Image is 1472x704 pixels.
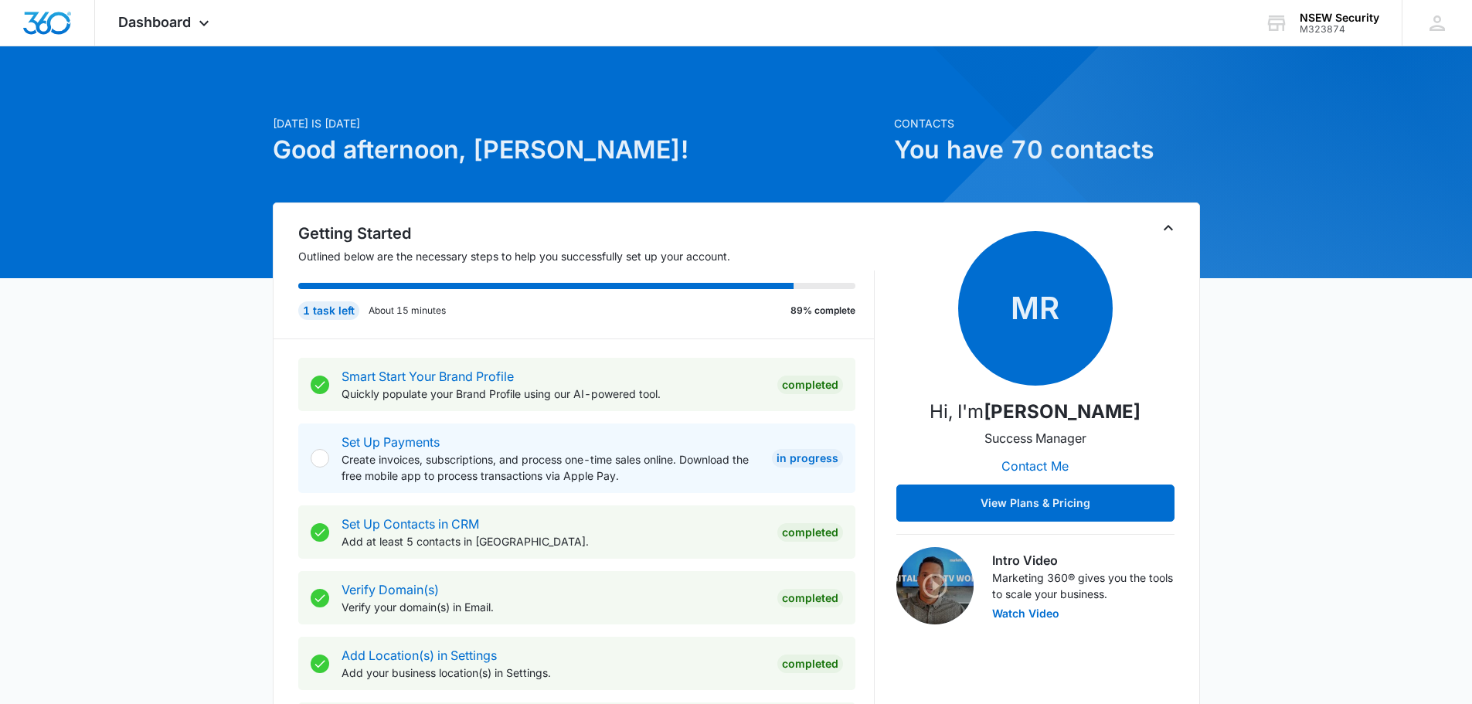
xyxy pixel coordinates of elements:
div: Completed [777,655,843,673]
a: Verify Domain(s) [342,582,439,597]
p: Outlined below are the necessary steps to help you successfully set up your account. [298,248,875,264]
p: Hi, I'm [930,398,1141,426]
a: Set Up Contacts in CRM [342,516,479,532]
div: Completed [777,376,843,394]
p: [DATE] is [DATE] [273,115,885,131]
span: Dashboard [118,14,191,30]
button: Contact Me [986,447,1084,485]
h1: Good afternoon, [PERSON_NAME]! [273,131,885,168]
a: Set Up Payments [342,434,440,450]
div: In Progress [772,449,843,468]
button: View Plans & Pricing [896,485,1175,522]
p: Verify your domain(s) in Email. [342,599,765,615]
p: Create invoices, subscriptions, and process one-time sales online. Download the free mobile app t... [342,451,760,484]
p: Add at least 5 contacts in [GEOGRAPHIC_DATA]. [342,533,765,549]
p: Success Manager [984,429,1086,447]
strong: [PERSON_NAME] [984,400,1141,423]
button: Watch Video [992,608,1059,619]
div: account id [1300,24,1379,35]
p: Marketing 360® gives you the tools to scale your business. [992,570,1175,602]
div: Completed [777,589,843,607]
a: Smart Start Your Brand Profile [342,369,514,384]
p: Add your business location(s) in Settings. [342,665,765,681]
button: Toggle Collapse [1159,219,1178,237]
div: Completed [777,523,843,542]
p: About 15 minutes [369,304,446,318]
p: 89% complete [790,304,855,318]
p: Contacts [894,115,1200,131]
a: Add Location(s) in Settings [342,648,497,663]
h3: Intro Video [992,551,1175,570]
img: Intro Video [896,547,974,624]
p: Quickly populate your Brand Profile using our AI-powered tool. [342,386,765,402]
h1: You have 70 contacts [894,131,1200,168]
div: 1 task left [298,301,359,320]
div: account name [1300,12,1379,24]
span: MR [958,231,1113,386]
h2: Getting Started [298,222,875,245]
